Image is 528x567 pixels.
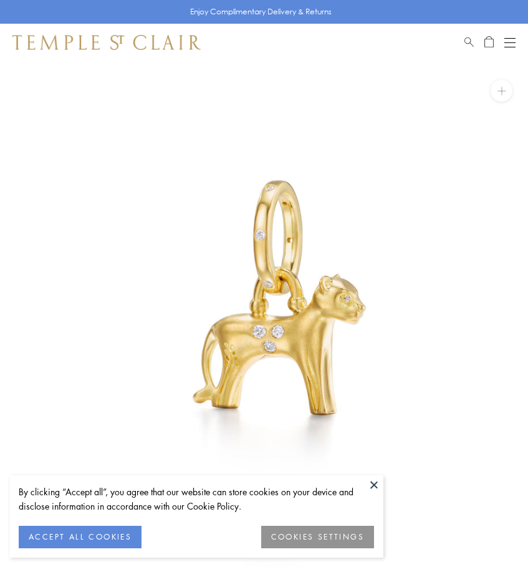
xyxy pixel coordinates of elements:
a: Search [464,35,474,50]
button: ACCEPT ALL COOKIES [19,526,142,548]
button: Open navigation [504,35,516,50]
img: Temple St. Clair [12,35,201,50]
div: By clicking “Accept all”, you agree that our website can store cookies on your device and disclos... [19,485,374,513]
a: Open Shopping Bag [484,35,494,50]
p: Enjoy Complimentary Delivery & Returns [190,6,332,18]
button: COOKIES SETTINGS [261,526,374,548]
